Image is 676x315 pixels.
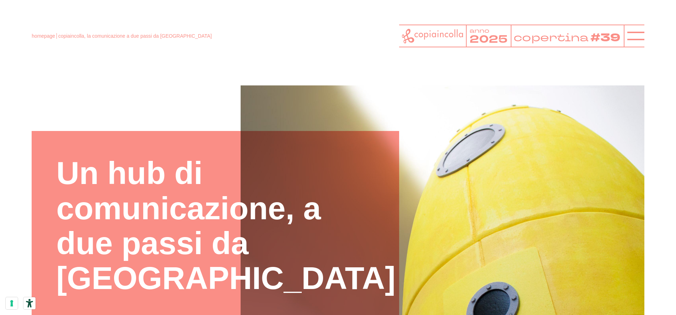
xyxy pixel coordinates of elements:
button: Strumenti di accessibilità [23,297,36,309]
button: Le tue preferenze relative al consenso per le tecnologie di tracciamento [6,297,18,309]
a: homepage [32,33,55,39]
tspan: copertina [514,30,589,44]
tspan: anno [470,27,489,35]
tspan: 2025 [470,32,508,47]
span: copiaincolla, la comunicazione a due passi da [GEOGRAPHIC_DATA] [58,33,212,39]
h1: Un hub di comunicazione, a due passi da [GEOGRAPHIC_DATA] [56,156,375,295]
tspan: #39 [590,30,620,46]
